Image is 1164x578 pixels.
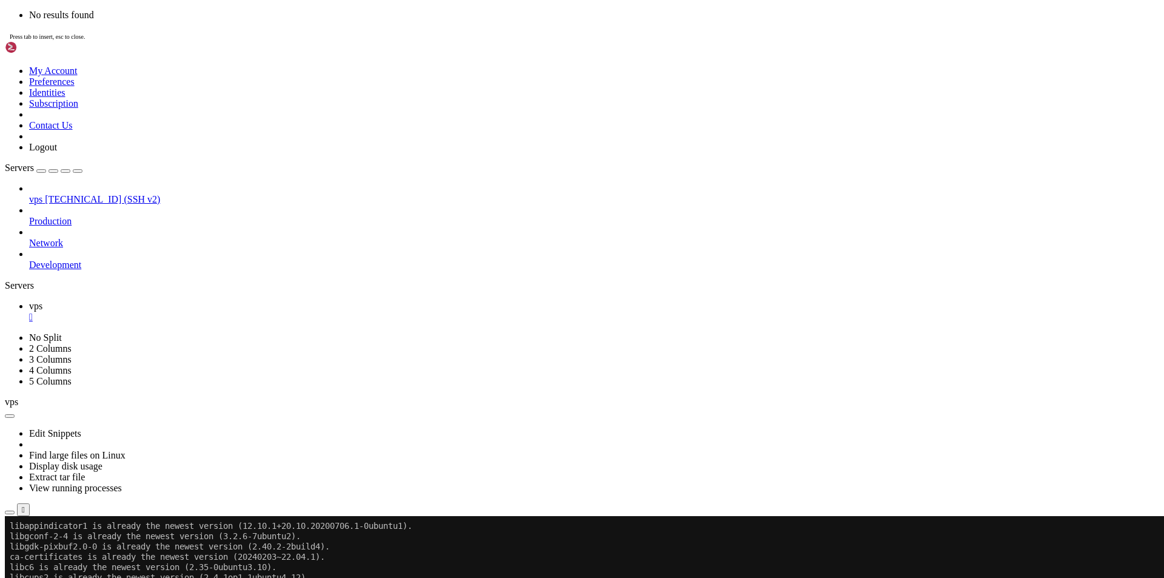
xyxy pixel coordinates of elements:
[5,77,1006,87] x-row: libexpat1 is already the newest version (2.4.7-1ubuntu0.6).
[5,15,1006,25] x-row: libgconf-2-4 is already the newest version (3.2.6-7ubuntu2).
[5,163,82,173] a: Servers
[5,149,1006,160] x-row: libnss3 is already the newest version (2:3.98-0ubuntu0.22.04.2).
[5,36,1006,46] x-row: ca-certificates is already the newest version (20240203~22.04.1).
[29,216,72,226] span: Production
[29,365,72,375] a: 4 Columns
[29,354,72,365] a: 3 Columns
[5,304,1006,314] x-row: [0916/205831.940463:ERROR:zygote_host_impl_[DOMAIN_NAME](90)] Running as root without --no-sandbo...
[29,332,62,343] a: No Split
[5,397,330,406] span: at [GEOGRAPHIC_DATA]onend (node:internal/readline/interface:277:10)
[29,194,42,204] span: vps
[5,376,189,386] span: at Interface.emit (node:events:519:35)
[121,366,242,375] span: (/home/contato_seralizer/
[29,312,1159,323] a: 
[5,280,1159,291] div: Servers
[53,355,175,365] span: (/home/contato_seralizer/
[5,211,1006,221] x-row: wget is already the newest version (1.21.2-2ubuntu1.1).
[29,66,78,76] a: My Account
[5,479,1006,489] x-row: root@vmi708098:/home/contato_seralizer# cd /
[5,160,1006,170] x-row: libpango-1.0-0 is already the newest version (1.50.6+ds-2ubuntu1).
[5,294,1006,304] x-row: Error: Failed to launch the browser process!
[5,232,1006,242] x-row: 0 upgraded, 0 newly installed, 0 to remove and 12 not upgraded.
[5,428,383,437] span: at process.processTicksAndRejections (node:internal/process/task_queues:90:21)
[17,503,30,516] button: 
[29,472,85,482] a: Extract tar file
[29,216,1159,227] a: Production
[29,428,81,439] a: Edit Snippets
[29,120,73,130] a: Contact Us
[5,98,1006,108] x-row: libgcc-s1 is already the newest version (12.3.0-1ubuntu1~22.04.2).
[5,180,1006,190] x-row: libstdc++6 is already the newest version (12.3.0-1ubuntu1~22.04.2).
[5,273,1006,283] x-row: ^
[5,139,1006,149] x-row: libnspr4 is already the newest version (2:4.35-0ubuntu0.22.04.1).
[29,483,122,493] a: View running processes
[601,366,606,375] span: )
[5,242,1006,252] x-row: root@vmi708098:/home/contato_seralizer# node .
[5,201,1006,211] x-row: libx11-xcb1 is already the newest version (2:1.7.5-1ubuntu0.3).
[5,87,1006,98] x-row: libgbm-dev is already the newest version (23.2.1-1ubuntu3.1~22.04.3).
[29,183,1159,205] li: vps [TECHNICAL_ID] (SSH v2)
[10,33,85,40] span: Press tab to insert, esc to close.
[29,301,42,311] span: vps
[5,407,223,417] span: at [GEOGRAPHIC_DATA]emit (node:events:519:35)
[5,56,1006,67] x-row: libcups2 is already the newest version (2.4.1op1-1ubuntu4.12).
[45,194,160,204] span: [TECHNICAL_ID] (SSH v2)
[5,190,1006,201] x-row: libx11-6 is already the newest version (2:1.7.5-1ubuntu0.3).
[29,450,125,460] a: Find large files on Linux
[29,238,1159,249] a: Network
[29,142,57,152] a: Logout
[5,41,75,53] img: Shellngn
[29,376,72,386] a: 5 Columns
[5,163,34,173] span: Servers
[29,98,78,109] a: Subscription
[5,355,1006,366] x-row: at onClose node_modules/ /lib/cjs/puppeteer/node/BrowserRunner.js:299:20
[29,238,63,248] span: Network
[29,227,1159,249] li: Network
[238,355,306,365] span: puppeteer-core
[533,355,538,365] span: )
[29,461,102,471] a: Display disk usage
[29,87,65,98] a: Identities
[29,76,75,87] a: Preferences
[29,10,1159,21] li: No results found
[5,459,1006,469] x-row: root@vmi708098:/home/contato_seralizer# ^C
[5,335,1006,345] x-row: TROUBLESHOOTING: [URL][DOMAIN_NAME]
[29,260,81,270] span: Development
[5,448,1006,459] x-row: Node.js v24.0.0
[306,366,373,375] span: puppeteer-core
[29,343,72,354] a: 2 Columns
[22,505,25,514] div: 
[5,5,1006,15] x-row: libappindicator1 is already the newest version (12.10.1+20.10.20200706.1-0ubuntu1).
[5,25,1006,36] x-row: libgdk-pixbuf2.0-0 is already the newest version (2.40.2-2build4).
[5,252,1006,263] x-row: /home/contato_seralizer/node_modules/puppeteer-core/lib/cjs/puppeteer/node/BrowserRunner.js:299
[5,67,1006,77] x-row: libdbus-1-3 is already the newest version (1.12.20-2ubuntu4.1).
[5,129,1006,139] x-row: libgtk-3-0 is already the newest version (3.24.33-1ubuntu2.2).
[138,489,142,500] div: (26, 47)
[5,263,1006,273] x-row: reject(new Error([
[5,170,1006,180] x-row: libpangocairo-1.0-0 is already the newest version (1.50.6+ds-2ubuntu1).
[5,489,1006,500] x-row: root@vmi708098:/# ls edist
[5,386,296,396] span: at Interface.close (node:internal/readline/interface:594:10)
[5,417,281,427] span: at endReadableNT (node:internal/streams/readable:1701:12)
[29,205,1159,227] li: Production
[5,366,1006,376] x-row: at Interface.<anonymous> node_modules/ /lib/cjs/puppeteer/node/BrowserRunner.js:287:24
[5,46,1006,56] x-row: libc6 is already the newest version (2.35-0ubuntu3.10).
[5,221,1006,232] x-row: xdg-utils is already the newest version (1.1.3-4.1ubuntu3~22.04.1).
[5,397,18,407] span: vps
[5,108,1006,118] x-row: libglib2.0-0 is already the newest version (2.72.4-0ubuntu2.6).
[5,118,1006,129] x-row: libglib2.0-0 set to manually installed.
[29,301,1159,323] a: vps
[5,469,1006,479] x-row: root@vmi708098:/home/contato_seralizer# ^C
[29,194,1159,205] a: vps [TECHNICAL_ID] (SSH v2)
[29,260,1159,271] a: Development
[29,249,1159,271] li: Development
